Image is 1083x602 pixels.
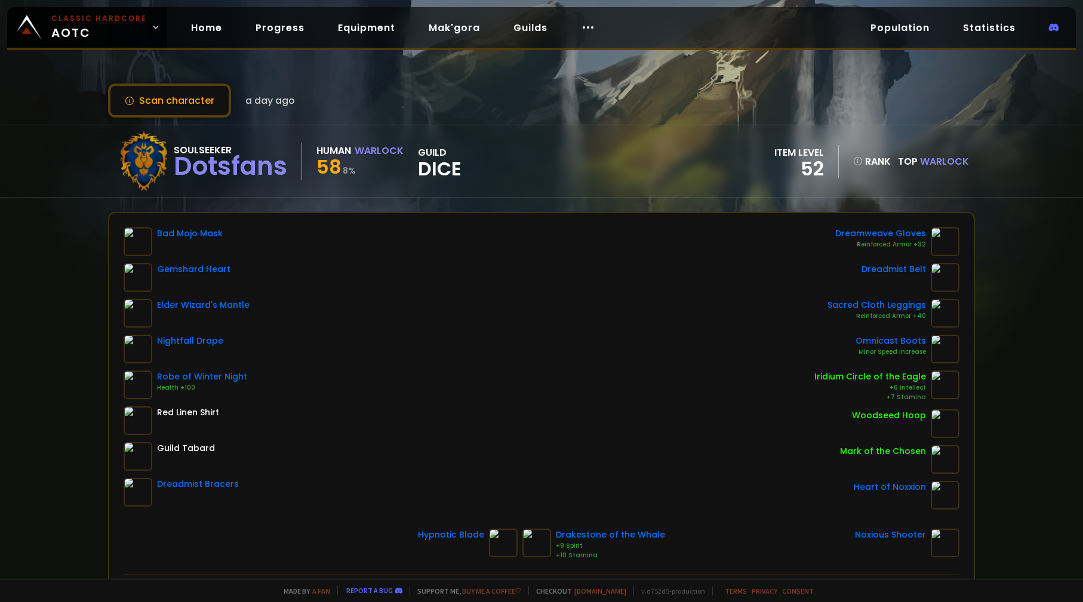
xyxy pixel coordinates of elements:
img: item-17745 [931,529,959,557]
a: Classic HardcoreAOTC [7,7,167,48]
img: item-17768 [931,409,959,438]
small: Classic Hardcore [51,13,147,24]
img: item-12465 [124,335,152,363]
span: AOTC [51,13,147,42]
div: Bad Mojo Mask [157,227,223,240]
div: Human [316,143,351,158]
a: Statistics [953,16,1025,40]
a: Report a bug [346,586,393,595]
a: Privacy [752,586,777,595]
img: item-18745 [931,299,959,328]
div: Sacred Cloth Leggings [827,299,926,311]
div: +9 Spirit [556,541,665,551]
div: Robe of Winter Night [157,371,247,383]
div: Red Linen Shirt [157,406,219,419]
img: item-17744 [931,481,959,510]
a: Consent [782,586,814,595]
a: Equipment [328,16,405,40]
img: item-10796 [522,529,551,557]
img: item-5976 [124,442,152,471]
div: Top [898,154,969,169]
div: Mark of the Chosen [840,445,926,458]
a: Home [181,16,232,40]
div: Elder Wizard's Mantle [157,299,250,311]
small: 8 % [343,165,356,177]
div: Nightfall Drape [157,335,223,347]
img: item-2575 [124,406,152,435]
img: item-17707 [124,263,152,292]
div: Reinforced Armor +32 [835,240,926,249]
a: Population [861,16,939,40]
span: Dice [418,160,461,178]
a: Progress [246,16,314,40]
img: item-11822 [931,335,959,363]
a: [DOMAIN_NAME] [574,586,626,595]
a: a fan [312,586,330,595]
div: +6 Intellect [814,383,926,393]
a: Guilds [504,16,557,40]
div: Warlock [355,143,404,158]
div: Heart of Noxxion [854,481,926,493]
div: Health +100 [157,383,247,393]
img: item-16703 [124,478,152,507]
span: Support me, [410,586,521,595]
div: Dreadmist Belt [862,263,926,276]
div: rank [853,154,891,169]
div: Gemshard Heart [157,263,230,276]
div: +7 Stamina [814,393,926,402]
span: Checkout [528,586,626,595]
img: item-9470 [124,227,152,256]
span: a day ago [245,93,295,108]
div: Iridium Circle of the Eagle [814,371,926,383]
img: item-17774 [931,445,959,474]
div: Minor Speed Increase [856,347,926,357]
div: item level [774,145,824,160]
img: item-7714 [489,529,518,557]
div: Omnicast Boots [856,335,926,347]
div: Dotsfans [174,158,287,175]
span: v. d752d5 - production [633,586,705,595]
a: Terms [725,586,747,595]
div: Reinforced Armor +40 [827,311,926,321]
div: Woodseed Hoop [852,409,926,422]
div: Noxious Shooter [855,529,926,541]
img: item-11987 [931,371,959,399]
span: Made by [276,586,330,595]
img: item-10019 [931,227,959,256]
div: 52 [774,160,824,178]
span: Warlock [920,155,969,168]
div: Soulseeker [174,143,287,158]
div: guild [418,145,461,178]
div: Guild Tabard [157,442,215,455]
a: Buy me a coffee [462,586,521,595]
img: item-14136 [124,371,152,399]
div: Dreamweave Gloves [835,227,926,240]
div: Hypnotic Blade [418,529,484,541]
a: Mak'gora [419,16,490,40]
button: Scan character [108,84,231,118]
div: Dreadmist Bracers [157,478,239,490]
span: 58 [316,153,341,180]
img: item-16702 [931,263,959,292]
div: +10 Stamina [556,551,665,560]
img: item-13013 [124,299,152,328]
div: Drakestone of the Whale [556,529,665,541]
